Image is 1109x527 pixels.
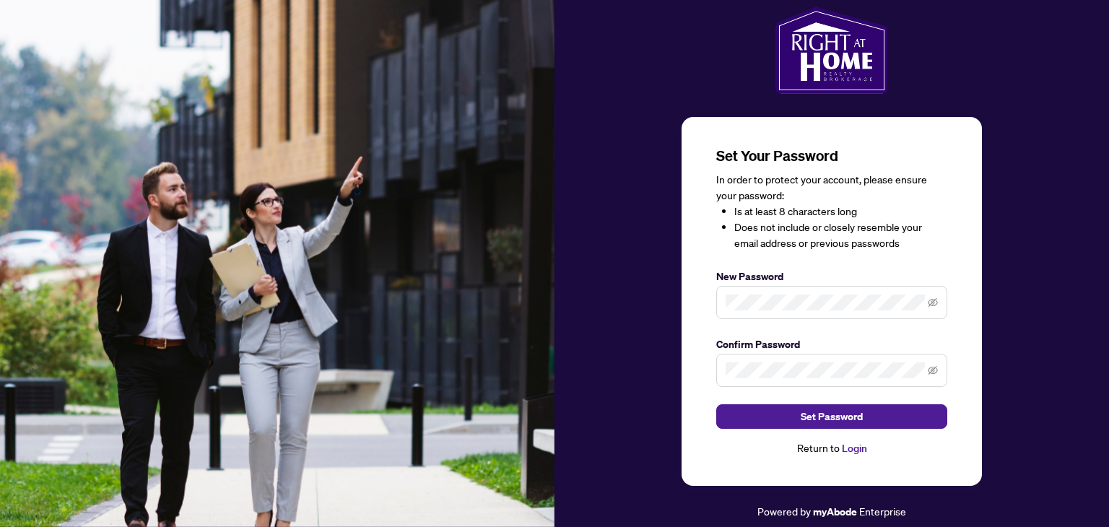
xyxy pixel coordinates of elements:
[716,146,947,166] h3: Set Your Password
[716,269,947,284] label: New Password
[716,440,947,457] div: Return to
[734,204,947,219] li: Is at least 8 characters long
[716,336,947,352] label: Confirm Password
[928,297,938,308] span: eye-invisible
[842,442,867,455] a: Login
[775,7,887,94] img: ma-logo
[813,504,857,520] a: myAbode
[716,172,947,251] div: In order to protect your account, please ensure your password:
[757,505,811,518] span: Powered by
[859,505,906,518] span: Enterprise
[928,365,938,375] span: eye-invisible
[734,219,947,251] li: Does not include or closely resemble your email address or previous passwords
[716,404,947,429] button: Set Password
[801,405,863,428] span: Set Password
